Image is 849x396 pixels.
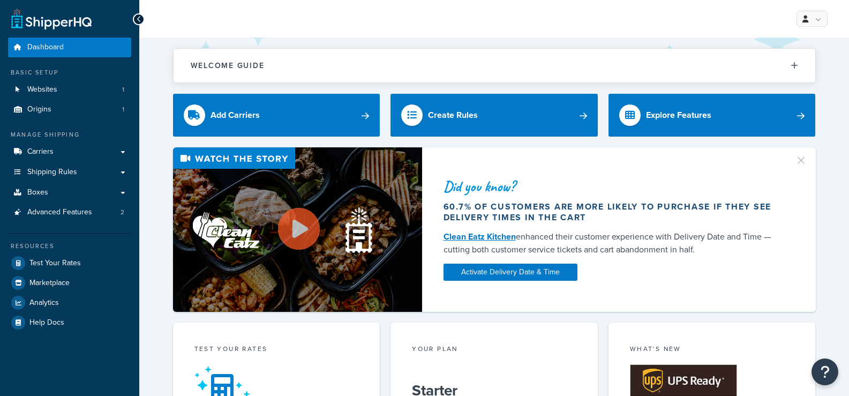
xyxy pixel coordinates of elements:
[8,38,131,57] a: Dashboard
[8,273,131,293] a: Marketplace
[174,49,815,83] button: Welcome Guide
[428,108,478,123] div: Create Rules
[27,188,48,197] span: Boxes
[191,62,265,70] h2: Welcome Guide
[8,68,131,77] div: Basic Setup
[8,253,131,273] a: Test Your Rates
[29,259,81,268] span: Test Your Rates
[29,318,64,327] span: Help Docs
[27,168,77,177] span: Shipping Rules
[8,293,131,312] a: Analytics
[121,208,124,217] span: 2
[29,279,70,288] span: Marketplace
[27,43,64,52] span: Dashboard
[122,105,124,114] span: 1
[390,94,598,137] a: Create Rules
[27,85,57,94] span: Websites
[444,201,782,223] div: 60.7% of customers are more likely to purchase if they see delivery times in the cart
[444,264,577,281] a: Activate Delivery Date & Time
[812,358,838,385] button: Open Resource Center
[630,344,794,356] div: What's New
[173,94,380,137] a: Add Carriers
[8,100,131,119] li: Origins
[194,344,359,356] div: Test your rates
[29,298,59,308] span: Analytics
[646,108,711,123] div: Explore Features
[8,100,131,119] a: Origins1
[444,179,782,194] div: Did you know?
[608,94,816,137] a: Explore Features
[8,162,131,182] a: Shipping Rules
[8,203,131,222] li: Advanced Features
[8,242,131,251] div: Resources
[122,85,124,94] span: 1
[8,313,131,332] a: Help Docs
[8,203,131,222] a: Advanced Features2
[8,183,131,203] a: Boxes
[8,130,131,139] div: Manage Shipping
[8,80,131,100] li: Websites
[412,344,576,356] div: Your Plan
[27,147,54,156] span: Carriers
[27,105,51,114] span: Origins
[8,80,131,100] a: Websites1
[27,208,92,217] span: Advanced Features
[211,108,260,123] div: Add Carriers
[444,230,516,243] a: Clean Eatz Kitchen
[8,142,131,162] a: Carriers
[444,230,782,256] div: enhanced their customer experience with Delivery Date and Time — cutting both customer service ti...
[173,147,422,312] img: Video thumbnail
